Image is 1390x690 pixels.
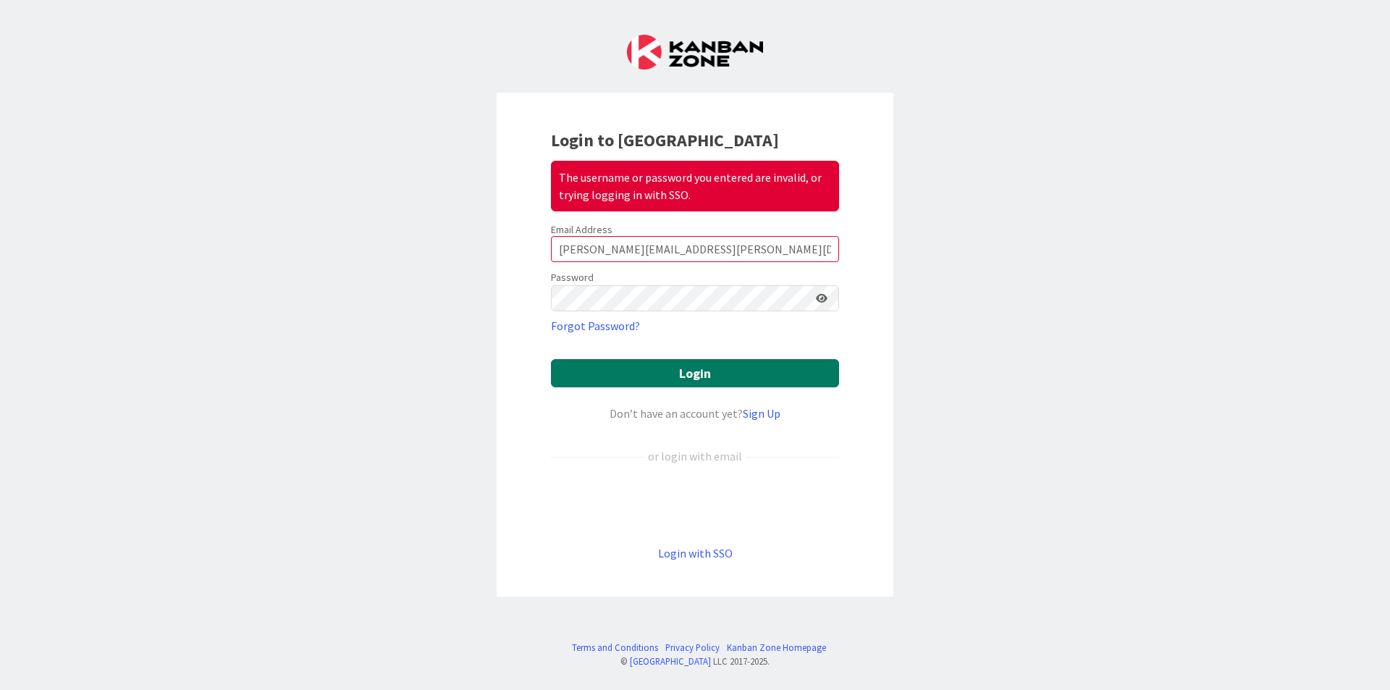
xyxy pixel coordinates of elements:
a: Sign Up [743,406,780,421]
b: Login to [GEOGRAPHIC_DATA] [551,129,779,151]
a: Login with SSO [658,546,733,560]
img: Kanban Zone [627,35,763,70]
div: © LLC 2017- 2025 . [565,655,826,668]
div: Don’t have an account yet? [551,405,839,422]
a: Kanban Zone Homepage [727,641,826,655]
label: Password [551,270,594,285]
a: Privacy Policy [665,641,720,655]
label: Email Address [551,223,612,236]
button: Login [551,359,839,387]
a: Forgot Password? [551,317,640,335]
div: or login with email [644,447,746,465]
a: [GEOGRAPHIC_DATA] [630,655,711,667]
iframe: Botão "Fazer login com o Google" [544,489,846,521]
div: The username or password you entered are invalid, or trying logging in with SSO. [551,161,839,211]
a: Terms and Conditions [572,641,658,655]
